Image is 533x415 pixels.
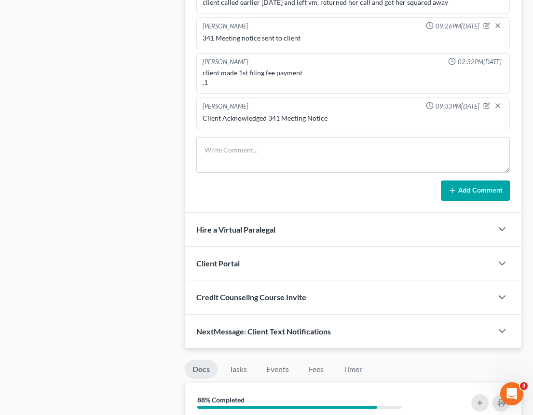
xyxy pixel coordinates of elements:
a: Fees [301,360,331,379]
a: Docs [185,360,218,379]
span: 3 [520,382,528,390]
div: client made 1st filing fee payment .1 [203,68,504,87]
a: Tasks [221,360,255,379]
div: Client Acknowledged 341 Meeting Notice [203,113,504,123]
span: NextMessage: Client Text Notifications [196,327,331,336]
span: 09:26PM[DATE] [436,22,479,31]
div: 341 Meeting notice sent to client [203,33,504,43]
a: Timer [335,360,370,379]
iframe: Intercom live chat [500,382,523,405]
div: [PERSON_NAME] [203,102,248,111]
span: Client Portal [196,259,240,268]
div: [PERSON_NAME] [203,57,248,67]
button: Add Comment [441,180,510,201]
span: 02:32PM[DATE] [458,57,502,67]
span: 09:33PM[DATE] [436,102,479,111]
span: Hire a Virtual Paralegal [196,225,275,234]
span: Credit Counseling Course Invite [196,292,306,302]
div: [PERSON_NAME] [203,22,248,31]
a: Events [259,360,297,379]
strong: 88% Completed [197,396,245,404]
